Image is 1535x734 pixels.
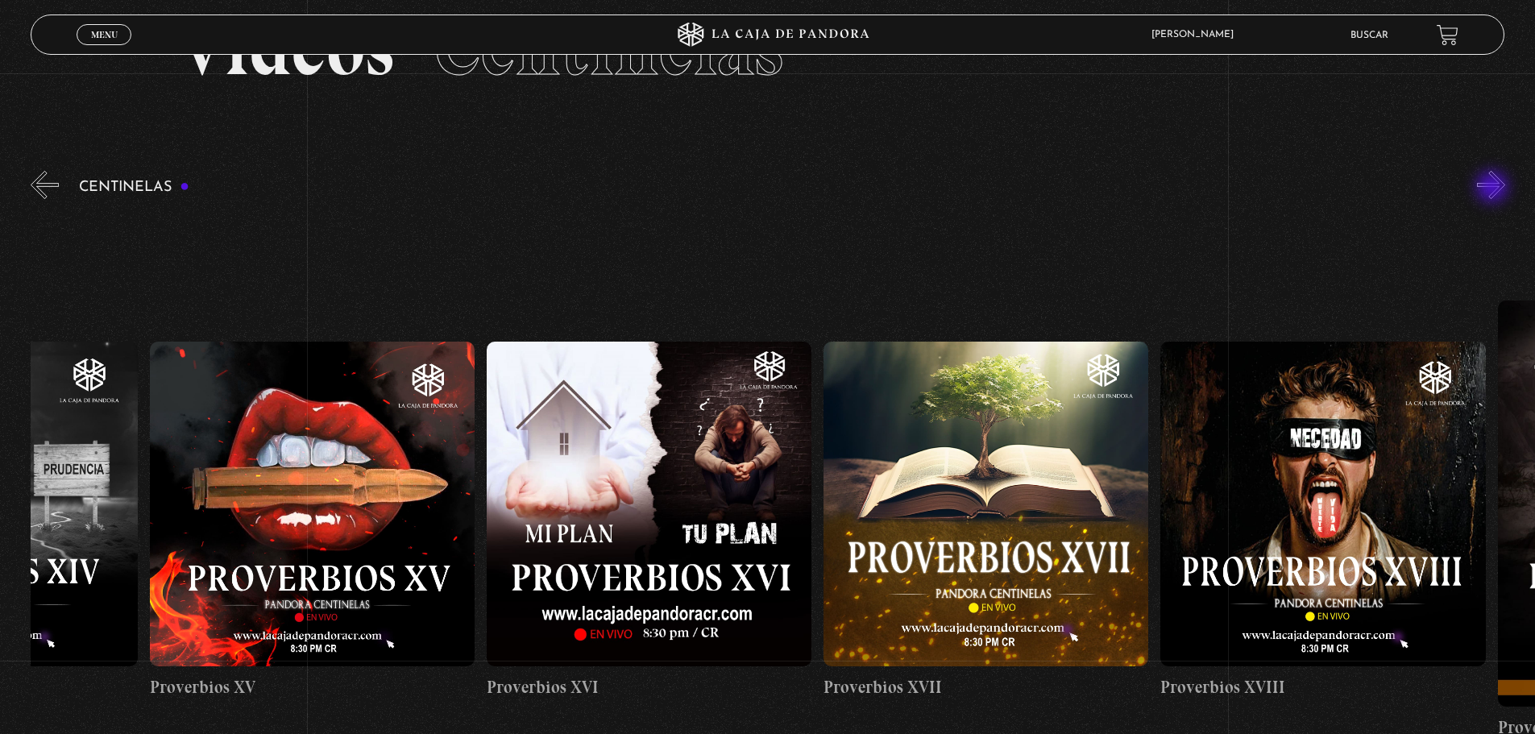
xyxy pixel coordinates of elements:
a: Buscar [1350,31,1388,40]
a: View your shopping cart [1437,24,1458,46]
button: Next [1477,171,1505,199]
h4: Proverbios XVII [824,674,1148,700]
span: [PERSON_NAME] [1143,30,1250,39]
button: Previous [31,171,59,199]
h4: Proverbios XV [150,674,475,700]
h3: Centinelas [79,180,189,195]
h2: Videos [178,10,1357,87]
span: Centinelas [434,2,783,94]
h4: Proverbios XVIII [1160,674,1485,700]
span: Menu [91,30,118,39]
span: Cerrar [85,44,123,55]
h4: Proverbios XVI [487,674,811,700]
